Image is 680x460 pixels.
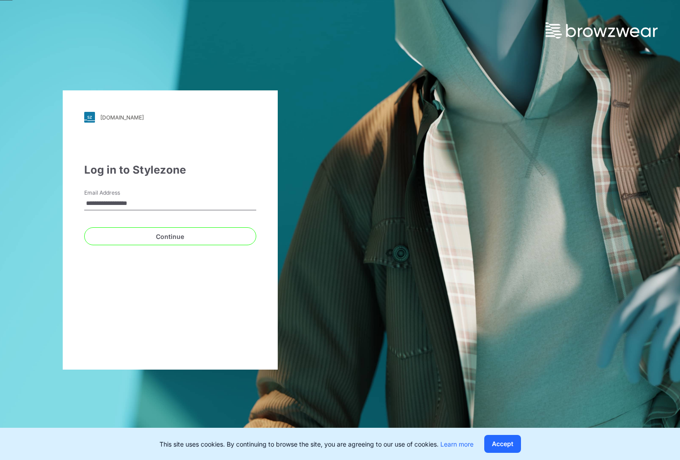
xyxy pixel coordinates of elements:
button: Continue [84,227,256,245]
a: [DOMAIN_NAME] [84,112,256,123]
button: Accept [484,435,521,453]
div: Log in to Stylezone [84,162,256,178]
img: svg+xml;base64,PHN2ZyB3aWR0aD0iMjgiIGhlaWdodD0iMjgiIHZpZXdCb3g9IjAgMCAyOCAyOCIgZmlsbD0ibm9uZSIgeG... [84,112,95,123]
p: This site uses cookies. By continuing to browse the site, you are agreeing to our use of cookies. [159,439,473,449]
div: [DOMAIN_NAME] [100,114,144,121]
label: Email Address [84,189,147,197]
img: browzwear-logo.73288ffb.svg [546,22,658,38]
a: Learn more [440,440,473,448]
